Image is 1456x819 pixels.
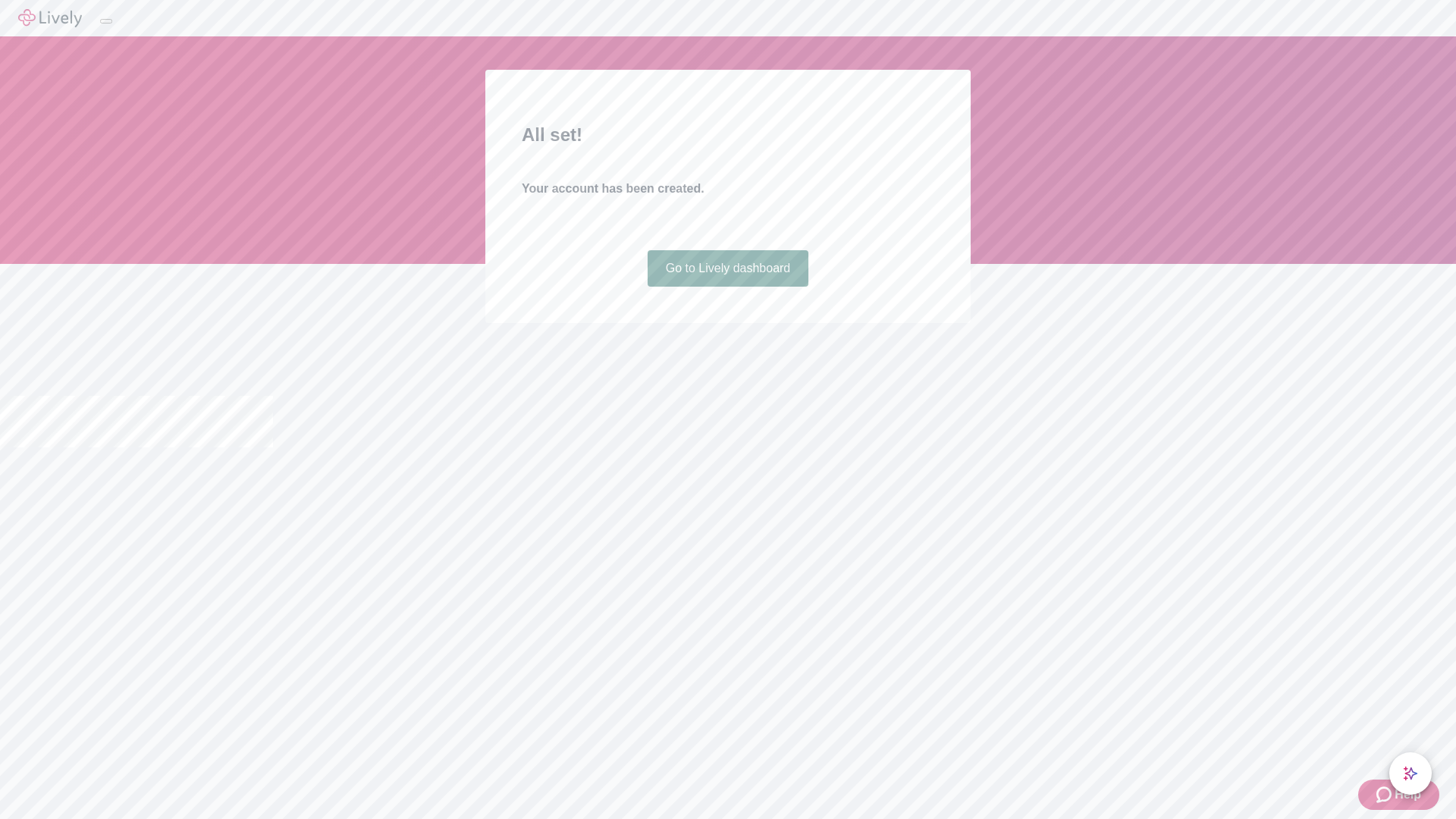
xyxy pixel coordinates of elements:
[522,121,934,149] h2: All set!
[1389,752,1432,795] button: chat
[522,180,934,198] h4: Your account has been created.
[1403,766,1418,781] svg: Lively AI Assistant
[100,19,112,24] button: Log out
[18,9,82,27] img: Lively
[1358,780,1439,810] button: Zendesk support iconHelp
[1395,786,1421,804] span: Help
[1376,786,1395,804] svg: Zendesk support icon
[648,250,809,287] a: Go to Lively dashboard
